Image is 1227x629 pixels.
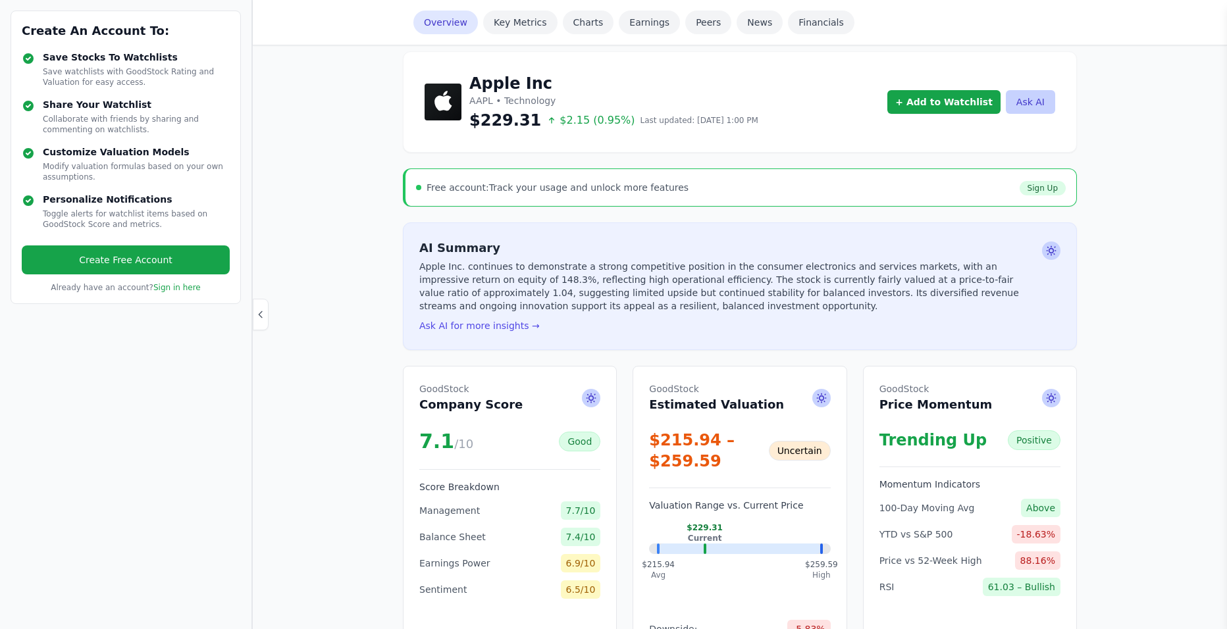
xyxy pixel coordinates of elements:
[419,239,1037,257] h2: AI Summary
[427,181,689,194] div: Track your usage and unlock more features
[879,382,993,395] span: GoodStock
[805,559,838,580] div: $259.59
[561,528,601,546] span: 7.4/10
[43,209,230,230] p: Toggle alerts for watchlist items based on GoodStock Score and metrics.
[419,530,486,543] span: Balance Sheet
[419,260,1037,313] p: Apple Inc. continues to demonstrate a strong competitive position in the consumer electronics and...
[561,580,601,599] span: 6.5/10
[879,528,953,541] span: YTD vs S&P 500
[469,73,758,94] h1: Apple Inc
[1020,181,1066,195] a: Sign Up
[419,430,473,453] div: 7.1
[563,11,614,34] a: Charts
[546,113,635,128] span: $2.15 (0.95%)
[640,115,758,126] span: Last updated: [DATE] 1:00 PM
[812,389,831,407] span: Ask AI
[22,22,230,40] h3: Create An Account To:
[887,90,1001,114] a: + Add to Watchlist
[43,51,230,64] h4: Save Stocks To Watchlists
[425,84,461,120] img: Apple Inc Logo
[153,283,201,292] a: Sign in here
[1042,389,1060,407] span: Ask AI
[483,11,558,34] a: Key Metrics
[687,522,723,543] div: $229.31
[419,382,523,395] span: GoodStock
[43,98,230,111] h4: Share Your Watchlist
[419,583,467,596] span: Sentiment
[879,501,975,515] span: 100-Day Moving Avg
[642,570,675,580] div: Avg
[454,437,473,451] span: /10
[43,161,230,182] p: Modify valuation formulas based on your own assumptions.
[419,480,600,493] h3: Score Breakdown
[1012,525,1060,543] span: -18.63%
[642,559,675,580] div: $215.94
[43,114,230,135] p: Collaborate with friends by sharing and commenting on watchlists.
[43,193,230,206] h4: Personalize Notifications
[769,441,831,461] div: Uncertain
[582,389,600,407] span: Ask AI
[879,382,993,414] h2: Price Momentum
[43,145,230,159] h4: Customize Valuation Models
[419,319,540,332] button: Ask AI for more insights →
[413,11,478,34] a: Overview
[1042,241,1060,260] span: Ask AI
[22,282,230,293] p: Already have an account?
[419,504,480,517] span: Management
[559,432,600,451] div: Good
[649,499,830,512] h3: Valuation Range vs. Current Price
[561,501,601,520] span: 7.7/10
[983,578,1060,596] span: 61.03 – Bullish
[879,478,1060,491] h3: Momentum Indicators
[22,245,230,274] a: Create Free Account
[469,110,541,131] span: $229.31
[649,382,784,414] h2: Estimated Valuation
[427,182,489,193] span: Free account:
[1006,90,1055,114] button: Ask AI
[43,66,230,88] p: Save watchlists with GoodStock Rating and Valuation for easy access.
[649,382,784,395] span: GoodStock
[805,570,838,580] div: High
[879,430,987,451] div: Trending Up
[649,430,768,472] div: $215.94 – $259.59
[687,533,723,543] div: Current
[619,11,680,34] a: Earnings
[879,580,895,593] span: RSI
[1008,430,1060,450] div: Positive
[685,11,731,34] a: Peers
[1021,499,1060,517] span: Above
[788,11,854,34] a: Financials
[1015,551,1060,570] span: 88.16%
[469,94,758,107] p: AAPL • Technology
[419,382,523,414] h2: Company Score
[879,554,982,567] span: Price vs 52-Week High
[737,11,783,34] a: News
[561,554,601,572] span: 6.9/10
[419,557,490,570] span: Earnings Power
